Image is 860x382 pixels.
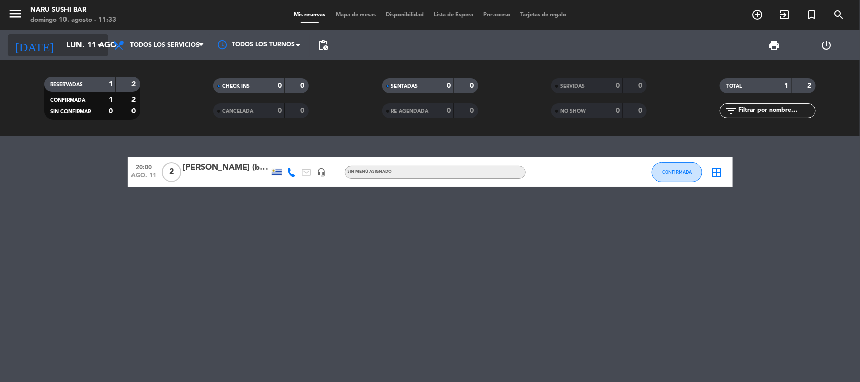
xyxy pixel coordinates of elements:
[638,82,644,89] strong: 0
[769,39,781,51] span: print
[515,12,571,18] span: Tarjetas de regalo
[778,9,790,21] i: exit_to_app
[478,12,515,18] span: Pre-acceso
[131,172,157,184] span: ago. 11
[801,30,852,60] div: LOG OUT
[94,39,106,51] i: arrow_drop_down
[50,82,83,87] span: RESERVADAS
[652,162,702,182] button: CONFIRMADA
[317,168,326,177] i: headset_mic
[616,107,620,114] strong: 0
[278,107,282,114] strong: 0
[806,9,818,21] i: turned_in_not
[429,12,478,18] span: Lista de Espera
[560,84,585,89] span: SERVIDAS
[317,39,329,51] span: pending_actions
[278,82,282,89] strong: 0
[8,6,23,21] i: menu
[131,161,157,172] span: 20:00
[330,12,381,18] span: Mapa de mesas
[131,108,138,115] strong: 0
[109,108,113,115] strong: 0
[109,96,113,103] strong: 1
[30,5,116,15] div: NARU Sushi Bar
[711,166,723,178] i: border_all
[726,84,742,89] span: TOTAL
[447,107,451,114] strong: 0
[662,169,692,175] span: CONFIRMADA
[8,6,23,25] button: menu
[381,12,429,18] span: Disponibilidad
[301,82,307,89] strong: 0
[183,161,269,174] div: [PERSON_NAME] (bigbox)
[391,109,429,114] span: RE AGENDADA
[222,84,250,89] span: CHECK INS
[162,162,181,182] span: 2
[50,109,91,114] span: SIN CONFIRMAR
[109,81,113,88] strong: 1
[447,82,451,89] strong: 0
[638,107,644,114] strong: 0
[348,170,392,174] span: Sin menú asignado
[785,82,789,89] strong: 1
[222,109,253,114] span: CANCELADA
[821,39,833,51] i: power_settings_new
[470,107,476,114] strong: 0
[737,105,815,116] input: Filtrar por nombre...
[725,105,737,117] i: filter_list
[808,82,814,89] strong: 2
[616,82,620,89] strong: 0
[289,12,330,18] span: Mis reservas
[131,81,138,88] strong: 2
[391,84,418,89] span: SENTADAS
[30,15,116,25] div: domingo 10. agosto - 11:33
[131,96,138,103] strong: 2
[833,9,845,21] i: search
[560,109,586,114] span: NO SHOW
[301,107,307,114] strong: 0
[470,82,476,89] strong: 0
[8,34,61,56] i: [DATE]
[50,98,85,103] span: CONFIRMADA
[130,42,200,49] span: Todos los servicios
[751,9,763,21] i: add_circle_outline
